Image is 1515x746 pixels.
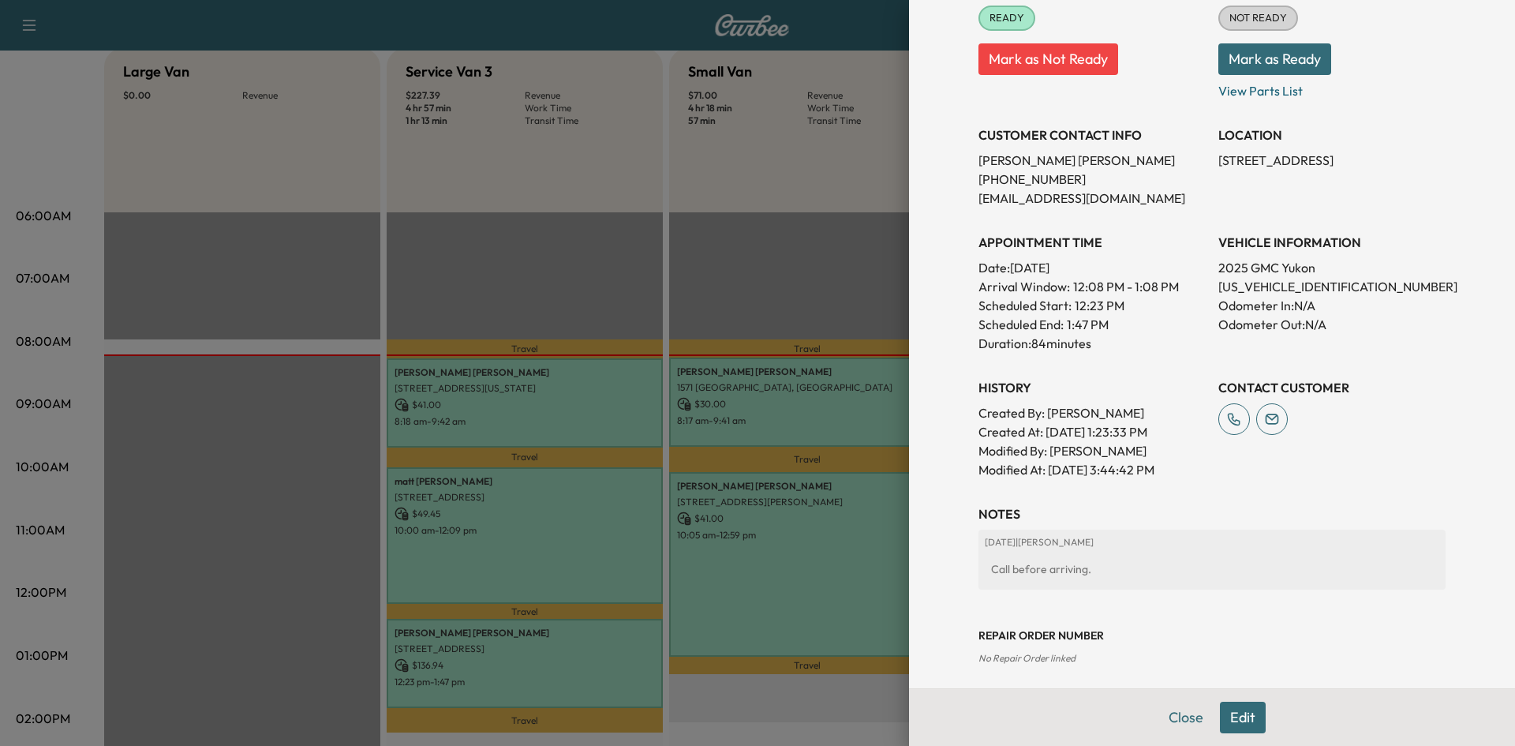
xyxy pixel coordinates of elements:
[1218,75,1446,100] p: View Parts List
[985,555,1439,583] div: Call before arriving.
[978,258,1206,277] p: Date: [DATE]
[978,170,1206,189] p: [PHONE_NUMBER]
[1218,151,1446,170] p: [STREET_ADDRESS]
[978,652,1075,664] span: No Repair Order linked
[1218,126,1446,144] h3: LOCATION
[980,10,1034,26] span: READY
[1218,378,1446,397] h3: CONTACT CUSTOMER
[978,126,1206,144] h3: CUSTOMER CONTACT INFO
[978,460,1206,479] p: Modified At : [DATE] 3:44:42 PM
[1218,43,1331,75] button: Mark as Ready
[978,504,1446,523] h3: NOTES
[1158,702,1214,733] button: Close
[1218,233,1446,252] h3: VEHICLE INFORMATION
[978,151,1206,170] p: [PERSON_NAME] [PERSON_NAME]
[1218,258,1446,277] p: 2025 GMC Yukon
[978,277,1206,296] p: Arrival Window:
[978,403,1206,422] p: Created By : [PERSON_NAME]
[978,296,1072,315] p: Scheduled Start:
[1220,10,1296,26] span: NOT READY
[978,628,1446,643] h3: Repair Order number
[978,233,1206,252] h3: APPOINTMENT TIME
[978,334,1206,353] p: Duration: 84 minutes
[1220,702,1266,733] button: Edit
[1218,315,1446,334] p: Odometer Out: N/A
[1075,296,1124,315] p: 12:23 PM
[978,441,1206,460] p: Modified By : [PERSON_NAME]
[1073,277,1179,296] span: 12:08 PM - 1:08 PM
[1218,277,1446,296] p: [US_VEHICLE_IDENTIFICATION_NUMBER]
[1218,296,1446,315] p: Odometer In: N/A
[978,378,1206,397] h3: History
[1067,315,1109,334] p: 1:47 PM
[978,43,1118,75] button: Mark as Not Ready
[985,536,1439,549] p: [DATE] | [PERSON_NAME]
[978,189,1206,208] p: [EMAIL_ADDRESS][DOMAIN_NAME]
[978,315,1064,334] p: Scheduled End:
[978,422,1206,441] p: Created At : [DATE] 1:23:33 PM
